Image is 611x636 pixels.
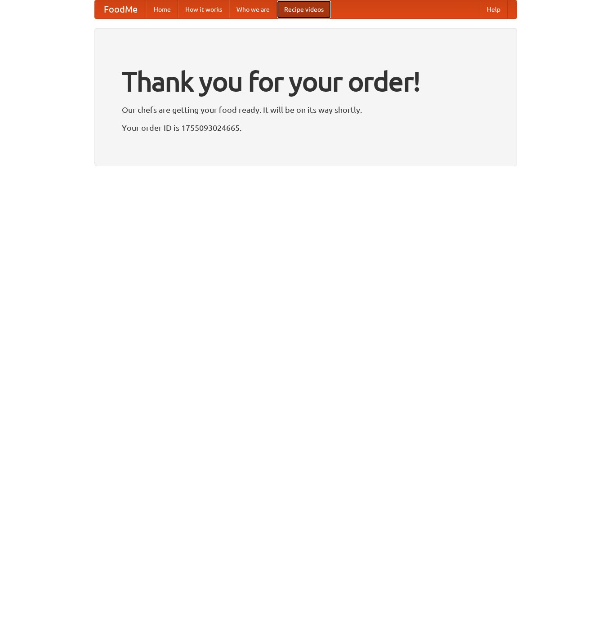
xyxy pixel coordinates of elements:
[480,0,508,18] a: Help
[95,0,147,18] a: FoodMe
[178,0,229,18] a: How it works
[277,0,331,18] a: Recipe videos
[229,0,277,18] a: Who we are
[147,0,178,18] a: Home
[122,121,490,134] p: Your order ID is 1755093024665.
[122,60,490,103] h1: Thank you for your order!
[122,103,490,116] p: Our chefs are getting your food ready. It will be on its way shortly.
